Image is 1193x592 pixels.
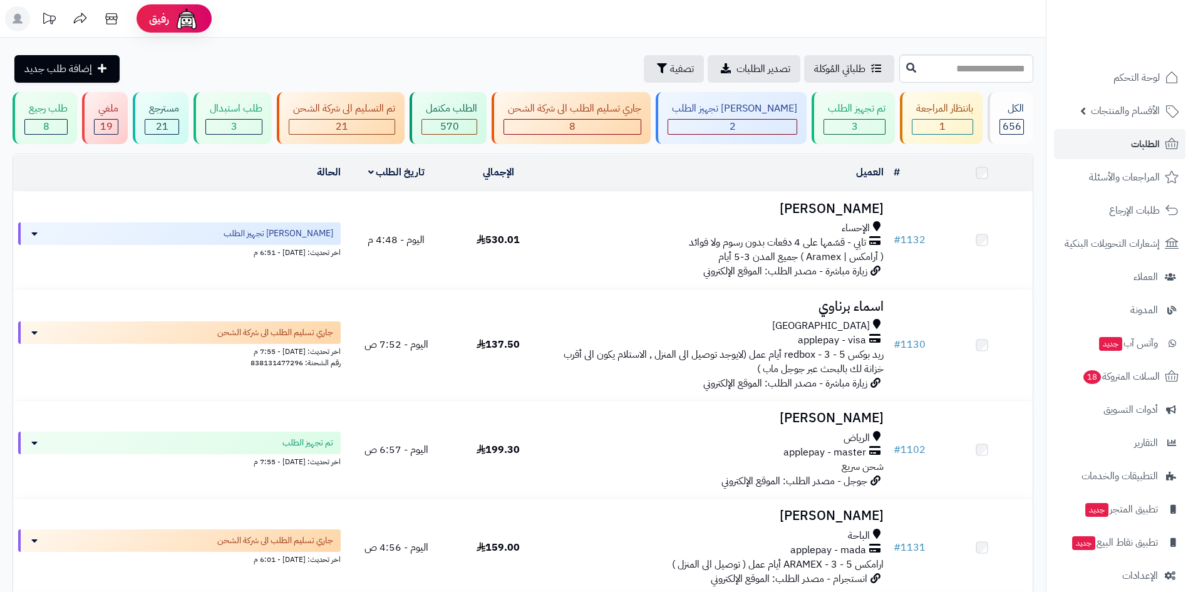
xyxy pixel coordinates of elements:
a: إضافة طلب جديد [14,55,120,83]
div: 3 [206,120,262,134]
span: 21 [156,119,168,134]
img: logo-2.png [1108,31,1181,58]
a: تصدير الطلبات [708,55,800,83]
a: الطلب مكتمل 570 [407,92,489,144]
span: التقارير [1134,434,1158,452]
span: [PERSON_NAME] تجهيز الطلب [224,227,333,240]
a: #1130 [894,337,926,352]
a: طلبات الإرجاع [1054,195,1185,226]
span: العملاء [1134,268,1158,286]
div: تم التسليم الى شركة الشحن [289,101,395,116]
span: 19 [100,119,113,134]
a: الإجمالي [483,165,514,180]
span: التطبيقات والخدمات [1082,467,1158,485]
span: ريد بوكس redbox - 3 - 5 أيام عمل (لايوجد توصيل الى المنزل , الاستلام يكون الى أقرب خزانة لك بالبح... [564,347,884,376]
span: السلات المتروكة [1082,368,1160,385]
span: اليوم - 4:56 ص [364,540,428,555]
span: جديد [1085,503,1108,517]
span: applepay - master [783,445,866,460]
span: الطلبات [1131,135,1160,153]
a: #1131 [894,540,926,555]
span: جديد [1099,337,1122,351]
a: تاريخ الطلب [368,165,425,180]
span: 8 [43,119,49,134]
span: الباحة [848,529,870,543]
a: طلب رجيع 8 [10,92,80,144]
span: 199.30 [477,442,520,457]
a: إشعارات التحويلات البنكية [1054,229,1185,259]
div: الكل [999,101,1024,116]
div: اخر تحديث: [DATE] - 7:55 م [18,454,341,467]
span: اليوم - 7:52 ص [364,337,428,352]
div: 570 [422,120,477,134]
div: طلب استبدال [205,101,262,116]
span: 570 [440,119,459,134]
a: التقارير [1054,428,1185,458]
span: ارامكس ARAMEX - 3 - 5 أيام عمل ( توصيل الى المنزل ) [672,557,884,572]
span: # [894,232,901,247]
span: أدوات التسويق [1103,401,1158,418]
a: تم التسليم الى شركة الشحن 21 [274,92,407,144]
div: 2 [668,120,797,134]
div: 1 [912,120,973,134]
div: 8 [25,120,67,134]
button: تصفية [644,55,704,83]
span: شحن سريع [842,459,884,474]
a: الكل656 [985,92,1036,144]
span: 656 [1003,119,1021,134]
a: وآتس آبجديد [1054,328,1185,358]
div: الطلب مكتمل [421,101,477,116]
span: applepay - visa [798,333,866,348]
span: [GEOGRAPHIC_DATA] [772,319,870,333]
a: تحديثات المنصة [33,6,65,34]
a: بانتظار المراجعة 1 [897,92,985,144]
a: #1132 [894,232,926,247]
a: ملغي 19 [80,92,130,144]
div: اخر تحديث: [DATE] - 7:55 م [18,344,341,357]
a: المدونة [1054,295,1185,325]
div: 8 [504,120,641,134]
span: 21 [336,119,348,134]
span: زيارة مباشرة - مصدر الطلب: الموقع الإلكتروني [703,376,867,391]
span: المدونة [1130,301,1158,319]
span: تم تجهيز الطلب [282,437,333,449]
span: رقم الشحنة: 838131477296 [250,357,341,368]
span: زيارة مباشرة - مصدر الطلب: الموقع الإلكتروني [703,264,867,279]
span: اليوم - 6:57 ص [364,442,428,457]
span: جاري تسليم الطلب الى شركة الشحن [217,534,333,547]
a: التطبيقات والخدمات [1054,461,1185,491]
a: طلباتي المُوكلة [804,55,894,83]
a: طلب استبدال 3 [191,92,274,144]
span: الإحساء [842,221,870,236]
a: العملاء [1054,262,1185,292]
div: مسترجع [145,101,179,116]
div: [PERSON_NAME] تجهيز الطلب [668,101,797,116]
span: 530.01 [477,232,520,247]
h3: [PERSON_NAME] [554,509,884,523]
div: ملغي [94,101,118,116]
a: الإعدادات [1054,561,1185,591]
span: انستجرام - مصدر الطلب: الموقع الإلكتروني [711,571,867,586]
span: الإعدادات [1122,567,1158,584]
h3: اسماء برناوي [554,299,884,314]
div: 21 [145,120,178,134]
span: 137.50 [477,337,520,352]
a: جاري تسليم الطلب الى شركة الشحن 8 [489,92,653,144]
div: 3 [824,120,885,134]
a: تم تجهيز الطلب 3 [809,92,897,144]
span: تطبيق نقاط البيع [1071,534,1158,551]
span: 8 [569,119,576,134]
img: ai-face.png [174,6,199,31]
div: 21 [289,120,395,134]
div: اخر تحديث: [DATE] - 6:01 م [18,552,341,565]
a: العميل [856,165,884,180]
span: طلبات الإرجاع [1109,202,1160,219]
span: الأقسام والمنتجات [1091,102,1160,120]
span: # [894,337,901,352]
span: رفيق [149,11,169,26]
span: 3 [852,119,858,134]
span: المراجعات والأسئلة [1089,169,1160,186]
h3: [PERSON_NAME] [554,411,884,425]
span: وآتس آب [1098,335,1158,352]
span: إشعارات التحويلات البنكية [1065,235,1160,252]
